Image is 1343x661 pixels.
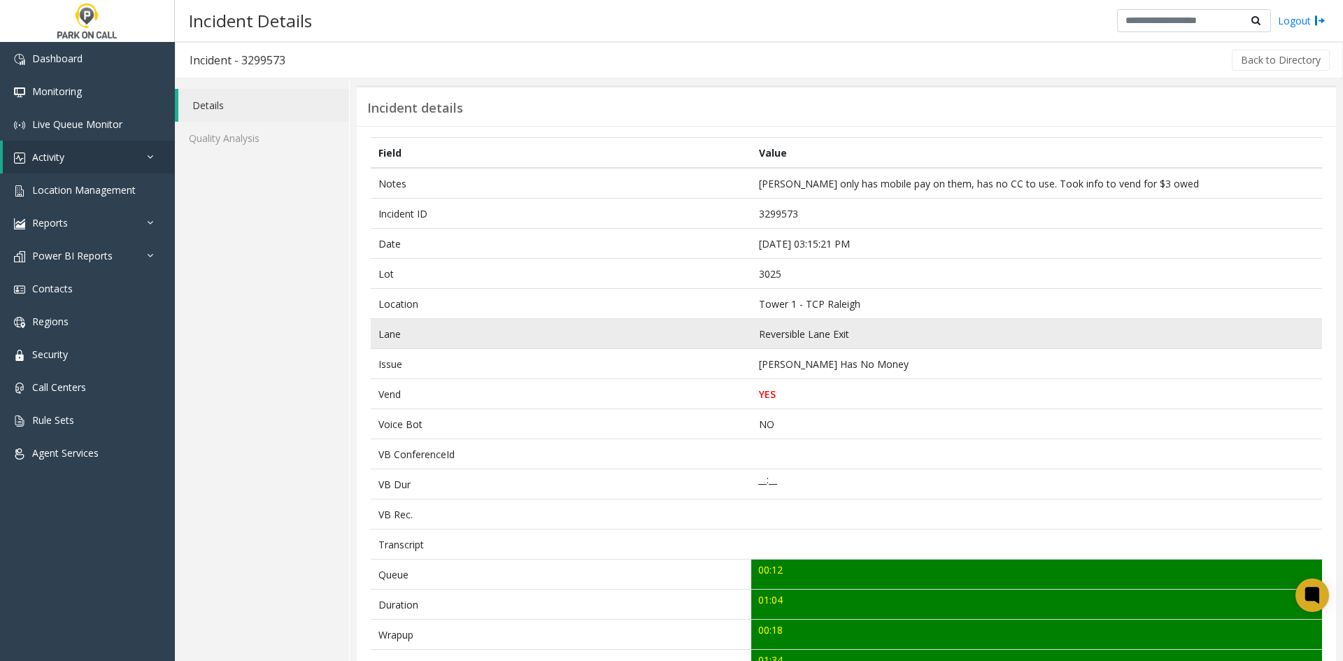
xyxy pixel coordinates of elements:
span: Call Centers [32,381,86,394]
img: 'icon' [14,383,25,394]
span: Power BI Reports [32,249,113,262]
td: Location [371,289,751,319]
img: logout [1314,13,1326,28]
span: Live Queue Monitor [32,118,122,131]
td: Lane [371,319,751,349]
h3: Incident - 3299573 [176,44,299,76]
td: Voice Bot [371,409,751,439]
th: Value [751,138,1322,169]
p: YES [759,387,1315,401]
span: Rule Sets [32,413,74,427]
a: Logout [1278,13,1326,28]
img: 'icon' [14,350,25,361]
a: Details [178,89,349,122]
img: 'icon' [14,152,25,164]
img: 'icon' [14,415,25,427]
span: Location Management [32,183,136,197]
td: Duration [371,590,751,620]
td: Lot [371,259,751,289]
th: Field [371,138,751,169]
img: 'icon' [14,317,25,328]
img: 'icon' [14,185,25,197]
span: Contacts [32,282,73,295]
button: Back to Directory [1232,50,1330,71]
td: [PERSON_NAME] Has No Money [751,349,1322,379]
img: 'icon' [14,448,25,460]
img: 'icon' [14,218,25,229]
span: Monitoring [32,85,82,98]
td: Transcript [371,529,751,560]
td: [PERSON_NAME] only has mobile pay on them, has no CC to use. Took info to vend for $3 owed [751,168,1322,199]
td: [DATE] 03:15:21 PM [751,229,1322,259]
td: 3025 [751,259,1322,289]
img: 'icon' [14,251,25,262]
img: 'icon' [14,54,25,65]
img: 'icon' [14,284,25,295]
td: Incident ID [371,199,751,229]
img: 'icon' [14,87,25,98]
td: Vend [371,379,751,409]
a: Quality Analysis [175,122,349,155]
span: Regions [32,315,69,328]
td: Queue [371,560,751,590]
td: Reversible Lane Exit [751,319,1322,349]
td: Wrapup [371,620,751,650]
h3: Incident Details [182,3,319,38]
span: Reports [32,216,68,229]
td: 00:12 [751,560,1322,590]
img: 'icon' [14,120,25,131]
span: Activity [32,150,64,164]
td: 3299573 [751,199,1322,229]
td: VB ConferenceId [371,439,751,469]
td: 01:04 [751,590,1322,620]
span: Dashboard [32,52,83,65]
h3: Incident details [367,101,463,116]
td: Date [371,229,751,259]
td: __:__ [751,469,1322,499]
span: Agent Services [32,446,99,460]
span: Security [32,348,68,361]
a: Activity [3,141,175,173]
td: 00:18 [751,620,1322,650]
td: Issue [371,349,751,379]
td: Notes [371,168,751,199]
td: Tower 1 - TCP Raleigh [751,289,1322,319]
td: VB Dur [371,469,751,499]
td: VB Rec. [371,499,751,529]
p: NO [759,417,1315,432]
